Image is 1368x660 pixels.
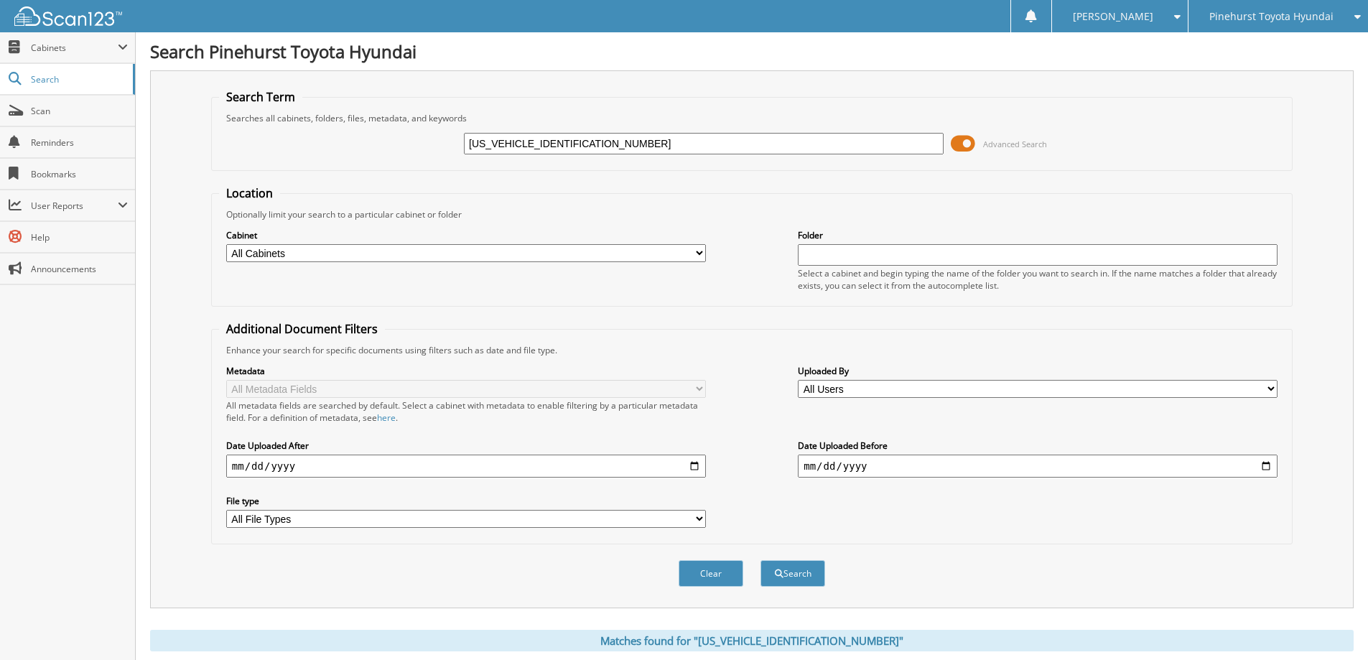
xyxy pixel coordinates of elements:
[150,630,1354,651] div: Matches found for "[US_VEHICLE_IDENTIFICATION_NUMBER]"
[31,136,128,149] span: Reminders
[226,229,706,241] label: Cabinet
[760,560,825,587] button: Search
[31,42,118,54] span: Cabinets
[226,440,706,452] label: Date Uploaded After
[31,73,126,85] span: Search
[219,185,280,201] legend: Location
[31,105,128,117] span: Scan
[226,495,706,507] label: File type
[31,200,118,212] span: User Reports
[219,89,302,105] legend: Search Term
[226,455,706,478] input: start
[219,112,1285,124] div: Searches all cabinets, folders, files, metadata, and keywords
[679,560,743,587] button: Clear
[219,321,385,337] legend: Additional Document Filters
[798,229,1278,241] label: Folder
[798,267,1278,292] div: Select a cabinet and begin typing the name of the folder you want to search in. If the name match...
[983,139,1047,149] span: Advanced Search
[31,168,128,180] span: Bookmarks
[798,365,1278,377] label: Uploaded By
[1209,12,1334,21] span: Pinehurst Toyota Hyundai
[226,399,706,424] div: All metadata fields are searched by default. Select a cabinet with metadata to enable filtering b...
[219,344,1285,356] div: Enhance your search for specific documents using filters such as date and file type.
[14,6,122,26] img: scan123-logo-white.svg
[377,412,396,424] a: here
[150,39,1354,63] h1: Search Pinehurst Toyota Hyundai
[219,208,1285,220] div: Optionally limit your search to a particular cabinet or folder
[31,231,128,243] span: Help
[31,263,128,275] span: Announcements
[226,365,706,377] label: Metadata
[1073,12,1153,21] span: [PERSON_NAME]
[798,455,1278,478] input: end
[798,440,1278,452] label: Date Uploaded Before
